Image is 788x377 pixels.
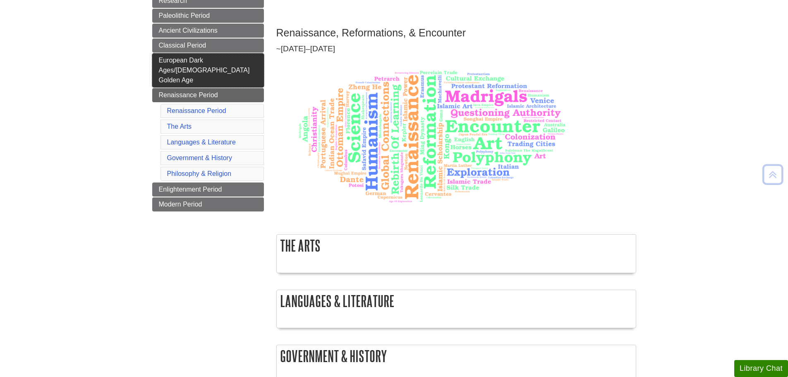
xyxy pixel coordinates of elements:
a: Philosophy & Religion [167,170,232,177]
button: Library Chat [734,360,788,377]
a: Back to Top [759,169,786,180]
a: Ancient Civilizations [152,24,264,38]
span: European Dark Ages/[DEMOGRAPHIC_DATA] Golden Age [159,57,250,84]
a: Renaissance Period [167,107,226,114]
h2: The Arts [277,235,636,257]
a: Languages & Literature [167,139,236,146]
a: Paleolithic Period [152,9,264,23]
span: Renaissance Period [159,91,218,98]
span: Enlightenment Period [159,186,222,193]
a: Renaissance Period [152,88,264,102]
a: Enlightenment Period [152,182,264,197]
span: Paleolithic Period [159,12,210,19]
h2: Government & History [277,345,636,367]
h3: Renaissance, Reformations, & Encounter [276,27,636,39]
span: Modern Period [159,201,202,208]
span: Ancient Civilizations [159,27,218,34]
a: The Arts [167,123,192,130]
p: ~[DATE]–[DATE] [276,43,636,55]
a: European Dark Ages/[DEMOGRAPHIC_DATA] Golden Age [152,53,264,87]
a: Modern Period [152,197,264,211]
a: Classical Period [152,38,264,53]
span: Classical Period [159,42,206,49]
h2: Languages & Literature [277,290,636,312]
a: Government & History [167,154,232,161]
